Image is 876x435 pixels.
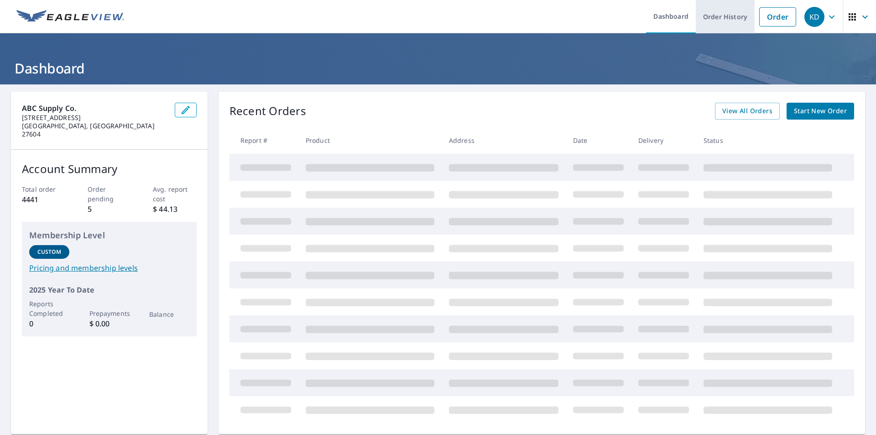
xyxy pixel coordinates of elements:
p: Custom [37,248,61,256]
p: 5 [88,204,131,215]
img: EV Logo [16,10,124,24]
p: Membership Level [29,229,189,241]
span: View All Orders [722,105,772,117]
span: Start New Order [794,105,847,117]
p: 2025 Year To Date [29,284,189,295]
h1: Dashboard [11,59,865,78]
p: Prepayments [89,309,130,318]
p: $ 0.00 [89,318,130,329]
a: View All Orders [715,103,780,120]
p: 0 [29,318,69,329]
p: $ 44.13 [153,204,197,215]
div: KD [804,7,824,27]
a: Start New Order [787,103,854,120]
th: Status [696,127,839,154]
th: Product [298,127,442,154]
th: Delivery [631,127,696,154]
a: Order [759,7,796,26]
p: Reports Completed [29,299,69,318]
th: Date [566,127,631,154]
th: Address [442,127,566,154]
p: 4441 [22,194,66,205]
p: Total order [22,184,66,194]
p: Avg. report cost [153,184,197,204]
p: [STREET_ADDRESS] [22,114,167,122]
th: Report # [229,127,298,154]
p: ABC Supply Co. [22,103,167,114]
a: Pricing and membership levels [29,262,189,273]
p: Order pending [88,184,131,204]
p: Recent Orders [229,103,306,120]
p: Balance [149,309,189,319]
p: [GEOGRAPHIC_DATA], [GEOGRAPHIC_DATA] 27604 [22,122,167,138]
p: Account Summary [22,161,197,177]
